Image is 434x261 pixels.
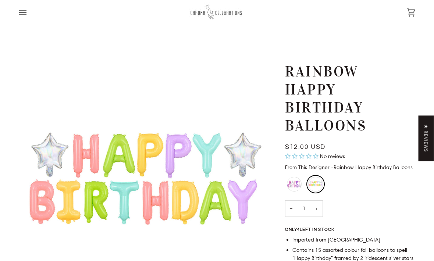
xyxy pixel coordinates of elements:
h1: Rainbow Happy Birthday Balloons [285,63,410,135]
span: From This Designer [285,164,330,171]
span: $12.00 USD [285,144,325,150]
div: Click to open Judge.me floating reviews tab [419,115,434,161]
li: Pink and Purple Mix Happy Birthday Balloons [285,175,303,193]
span: 4 [297,228,300,232]
li: Rainbow Happy Birthday Balloons [306,175,325,193]
img: Chroma Celebrations [189,3,245,22]
span: Rainbow Happy Birthday Balloons [331,164,413,171]
span: - [331,164,334,171]
button: Increase quantity [310,200,323,217]
span: Only left in stock [285,228,338,232]
button: Decrease quantity [285,200,297,217]
li: Imported from [GEOGRAPHIC_DATA] [292,236,416,244]
input: Quantity [285,200,323,217]
span: No reviews [320,153,345,160]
